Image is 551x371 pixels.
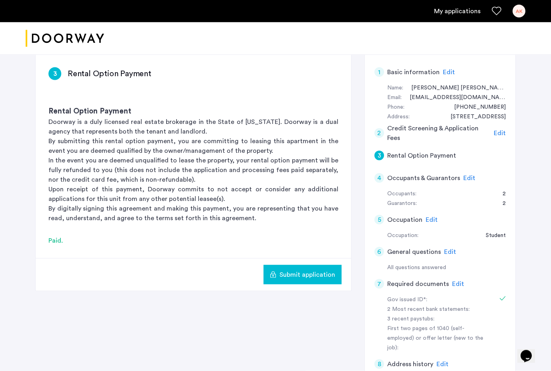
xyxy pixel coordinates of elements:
h5: Address history [387,359,433,369]
div: 4 [374,173,384,183]
div: Phone: [387,103,404,112]
img: logo [26,24,104,54]
h5: Rental Option Payment [387,151,456,160]
div: Address: [387,112,410,122]
span: Edit [443,69,455,75]
p: Doorway is a duly licensed real estate brokerage in the State of [US_STATE]. Doorway is a dual ag... [48,117,338,136]
h5: Required documents [387,279,449,289]
div: Gov issued ID*: [387,295,488,305]
a: My application [434,6,481,16]
div: Email: [387,93,402,103]
h5: Basic information [387,67,440,77]
p: Upon receipt of this payment, Doorway commits to not accept or consider any additional applicatio... [48,184,338,204]
a: Favorites [492,6,501,16]
span: Edit [494,130,506,136]
span: Edit [452,281,464,287]
h5: Occupation [387,215,422,225]
div: Occupation: [387,231,418,241]
div: 1183 Gates Avenue, #2 [442,112,506,122]
div: AK [513,5,525,18]
div: Paid. [48,236,338,245]
span: Edit [426,217,438,223]
div: 3 [48,67,61,80]
div: 3 recent paystubs: [387,314,488,324]
p: In the event you are deemed unqualified to lease the property, your rental option payment will be... [48,156,338,184]
span: Edit [444,249,456,255]
span: Submit application [280,270,335,280]
div: 6 [374,247,384,257]
div: 7 [374,279,384,289]
div: Name: [387,83,403,93]
div: 5 [374,215,384,225]
h5: Credit Screening & Application Fees [387,124,491,143]
span: Edit [463,175,475,181]
div: 2 Most recent bank statements: [387,305,488,314]
h3: Rental Option Payment [68,68,151,79]
div: +16034178431 [446,103,506,112]
div: All questions answered [387,263,506,273]
div: 8 [374,359,384,369]
div: 3 [374,151,384,160]
span: Edit [436,361,448,367]
div: Occupants: [387,189,416,199]
div: Student [478,231,506,241]
p: By submitting this rental option payment, you are committing to leasing this apartment in the eve... [48,136,338,156]
div: 2 [374,128,384,138]
h5: Occupants & Guarantors [387,173,460,183]
button: button [263,265,342,284]
div: Aisha Kc [403,83,506,93]
div: Guarantors: [387,199,417,209]
h5: General questions [387,247,441,257]
p: By digitally signing this agreement and making this payment, you are representing that you have r... [48,204,338,223]
a: Cazamio logo [26,24,104,54]
div: 2 [495,189,506,199]
h3: Rental Option Payment [48,106,338,117]
iframe: chat widget [517,339,543,363]
div: 1 [374,67,384,77]
div: First two pages of 1040 (self-employed) or offer letter (new to the job): [387,324,488,353]
div: 2 [495,199,506,209]
div: aishakc147@gmail.com [402,93,506,103]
